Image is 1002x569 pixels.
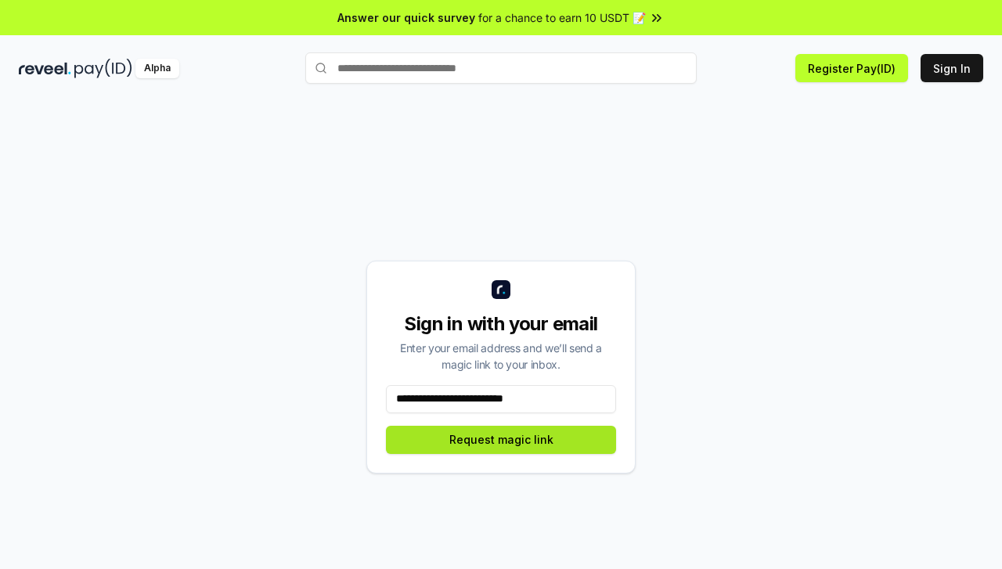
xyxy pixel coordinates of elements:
[795,54,908,82] button: Register Pay(ID)
[386,312,616,337] div: Sign in with your email
[74,59,132,78] img: pay_id
[19,59,71,78] img: reveel_dark
[337,9,475,26] span: Answer our quick survey
[386,340,616,373] div: Enter your email address and we’ll send a magic link to your inbox.
[492,280,510,299] img: logo_small
[478,9,646,26] span: for a chance to earn 10 USDT 📝
[921,54,983,82] button: Sign In
[135,59,179,78] div: Alpha
[386,426,616,454] button: Request magic link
